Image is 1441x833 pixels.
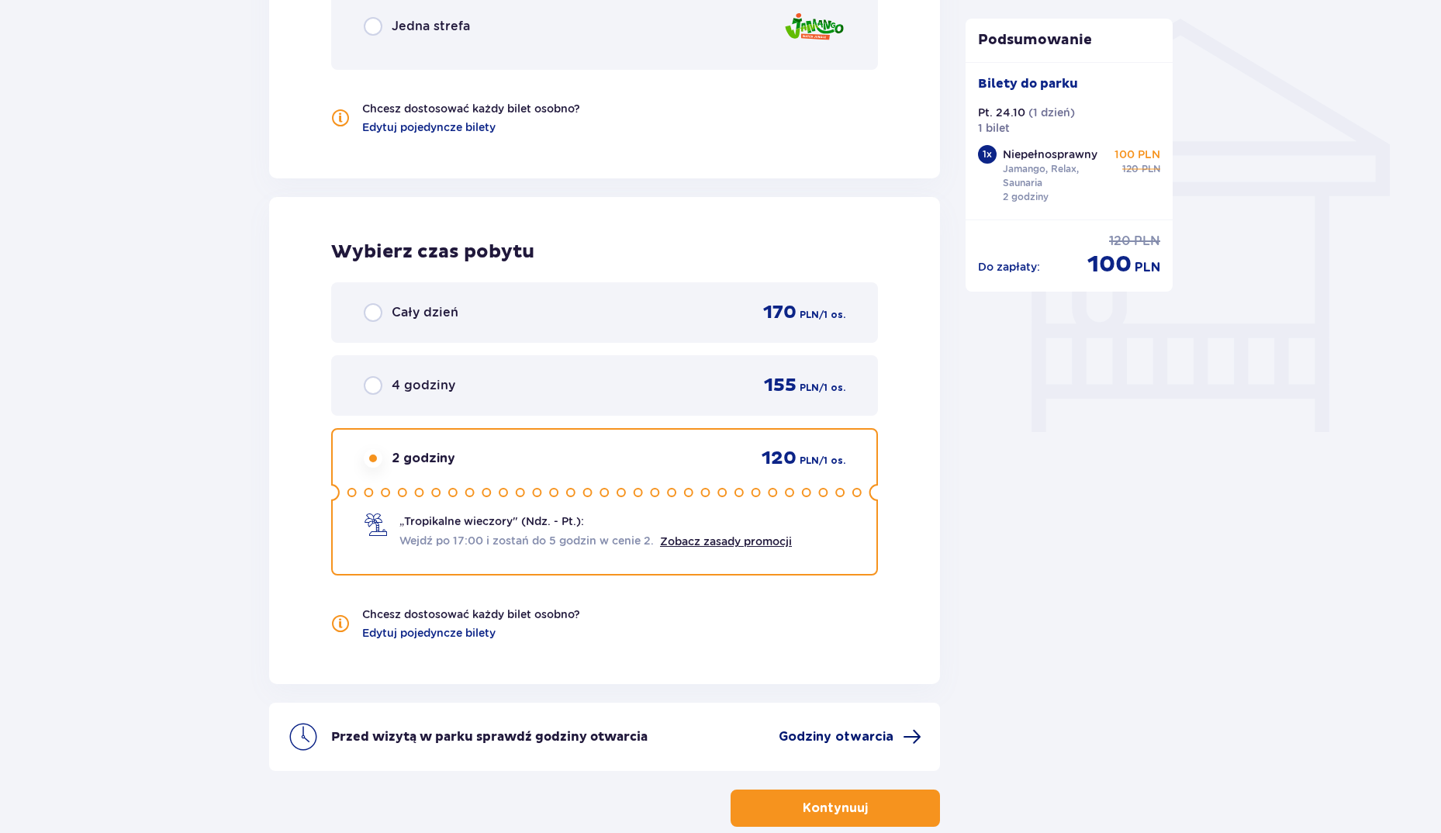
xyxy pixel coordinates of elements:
[392,377,455,394] span: 4 godziny
[392,450,455,467] span: 2 godziny
[803,800,868,817] p: Kontynuuj
[966,31,1173,50] p: Podsumowanie
[362,101,580,116] p: Chcesz dostosować każdy bilet osobno?
[819,381,845,395] span: / 1 os.
[1135,259,1160,276] span: PLN
[978,120,1010,136] p: 1 bilet
[819,454,845,468] span: / 1 os.
[1134,233,1160,250] span: PLN
[399,533,654,548] span: Wejdź po 17:00 i zostań do 5 godzin w cenie 2.
[392,18,470,35] span: Jedna strefa
[362,625,496,641] a: Edytuj pojedyncze bilety
[399,513,584,529] span: „Tropikalne wieczory" (Ndz. - Pt.):
[783,5,845,49] img: Jamango
[800,381,819,395] span: PLN
[779,728,921,746] a: Godziny otwarcia
[392,304,458,321] span: Cały dzień
[762,447,797,470] span: 120
[1003,162,1110,190] p: Jamango, Relax, Saunaria
[362,119,496,135] a: Edytuj pojedyncze bilety
[331,728,648,745] p: Przed wizytą w parku sprawdź godziny otwarcia
[764,374,797,397] span: 155
[1087,250,1132,279] span: 100
[763,301,797,324] span: 170
[1109,233,1131,250] span: 120
[1028,105,1075,120] p: ( 1 dzień )
[978,145,997,164] div: 1 x
[331,240,878,264] h2: Wybierz czas pobytu
[819,308,845,322] span: / 1 os.
[660,535,792,548] a: Zobacz zasady promocji
[978,259,1040,275] p: Do zapłaty :
[978,105,1025,120] p: Pt. 24.10
[800,308,819,322] span: PLN
[779,728,893,745] span: Godziny otwarcia
[1003,147,1097,162] p: Niepełnosprawny
[362,607,580,622] p: Chcesz dostosować każdy bilet osobno?
[978,75,1078,92] p: Bilety do parku
[731,790,940,827] button: Kontynuuj
[1003,190,1049,204] p: 2 godziny
[800,454,819,468] span: PLN
[1114,147,1160,162] p: 100 PLN
[1142,162,1160,176] span: PLN
[1122,162,1139,176] span: 120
